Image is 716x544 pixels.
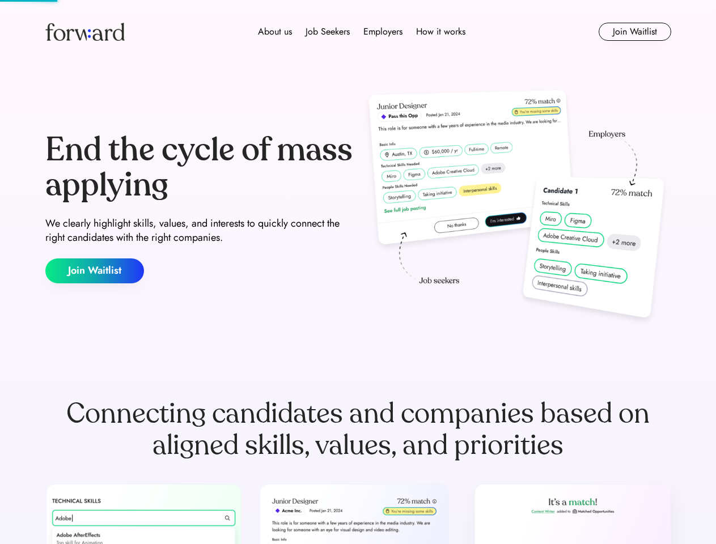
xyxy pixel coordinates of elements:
div: Job Seekers [306,25,350,39]
img: Forward logo [45,23,125,41]
div: How it works [416,25,465,39]
img: hero-image.png [363,86,671,330]
div: Employers [363,25,403,39]
button: Join Waitlist [45,258,144,283]
button: Join Waitlist [599,23,671,41]
div: Connecting candidates and companies based on aligned skills, values, and priorities [45,398,671,461]
div: About us [258,25,292,39]
div: We clearly highlight skills, values, and interests to quickly connect the right candidates with t... [45,216,354,245]
div: End the cycle of mass applying [45,133,354,202]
